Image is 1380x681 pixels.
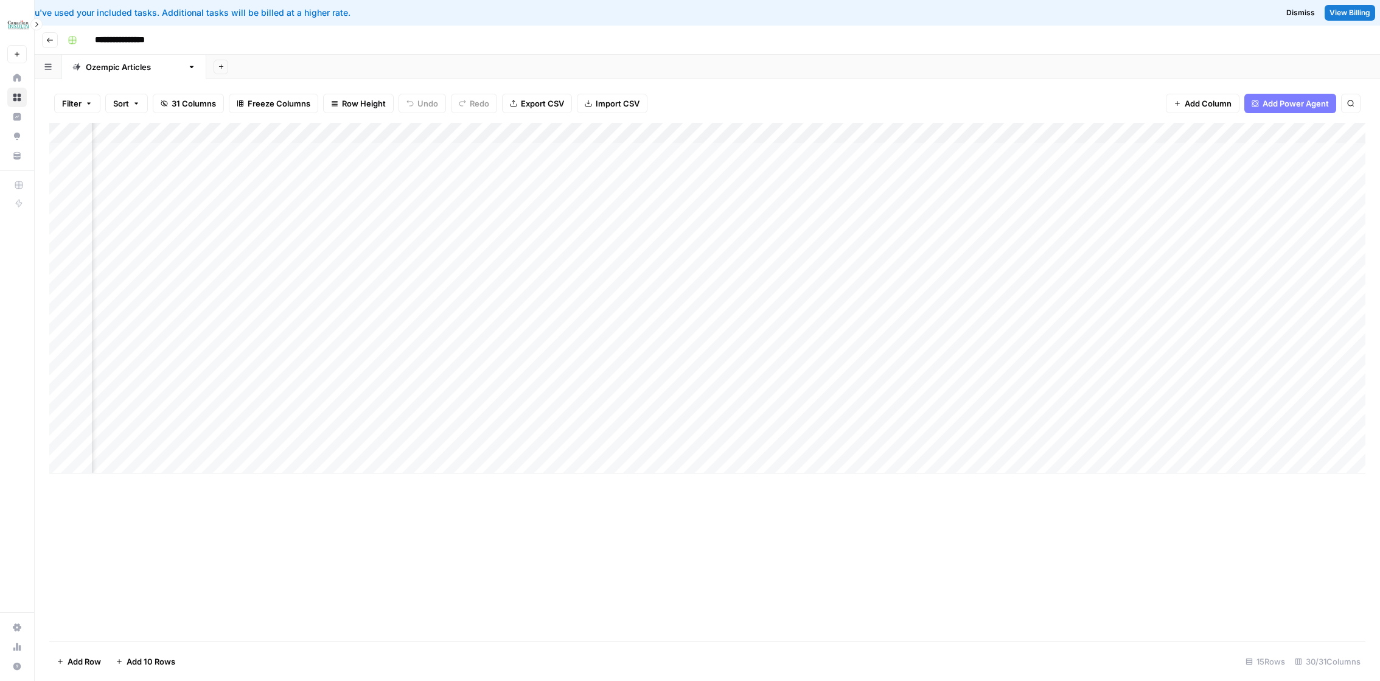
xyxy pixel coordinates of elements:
[1185,97,1232,110] span: Add Column
[7,637,27,657] a: Usage
[62,55,206,79] a: [MEDICAL_DATA] Articles
[1263,97,1329,110] span: Add Power Agent
[7,88,27,107] a: Browse
[113,97,129,110] span: Sort
[451,94,497,113] button: Redo
[577,94,647,113] button: Import CSV
[229,94,318,113] button: Freeze Columns
[172,97,216,110] span: 31 Columns
[7,146,27,166] a: Your Data
[1290,652,1365,671] div: 30/31 Columns
[7,14,29,36] img: BCI Logo
[342,97,386,110] span: Row Height
[7,68,27,88] a: Home
[7,107,27,127] a: Insights
[248,97,310,110] span: Freeze Columns
[1286,7,1315,18] span: Dismiss
[68,655,101,668] span: Add Row
[323,94,394,113] button: Row Height
[1325,5,1375,21] a: View Billing
[7,657,27,676] button: Help + Support
[399,94,446,113] button: Undo
[62,97,82,110] span: Filter
[153,94,224,113] button: 31 Columns
[105,94,148,113] button: Sort
[7,10,27,40] button: Workspace: BCI
[521,97,564,110] span: Export CSV
[1244,94,1336,113] button: Add Power Agent
[1329,7,1370,18] span: View Billing
[1281,5,1320,21] button: Dismiss
[49,652,108,671] button: Add Row
[7,127,27,146] a: Opportunities
[596,97,639,110] span: Import CSV
[1241,652,1290,671] div: 15 Rows
[502,94,572,113] button: Export CSV
[54,94,100,113] button: Filter
[10,7,814,19] div: You've used your included tasks. Additional tasks will be billed at a higher rate.
[417,97,438,110] span: Undo
[86,61,183,73] div: [MEDICAL_DATA] Articles
[108,652,183,671] button: Add 10 Rows
[1166,94,1239,113] button: Add Column
[127,655,175,668] span: Add 10 Rows
[470,97,489,110] span: Redo
[7,618,27,637] a: Settings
